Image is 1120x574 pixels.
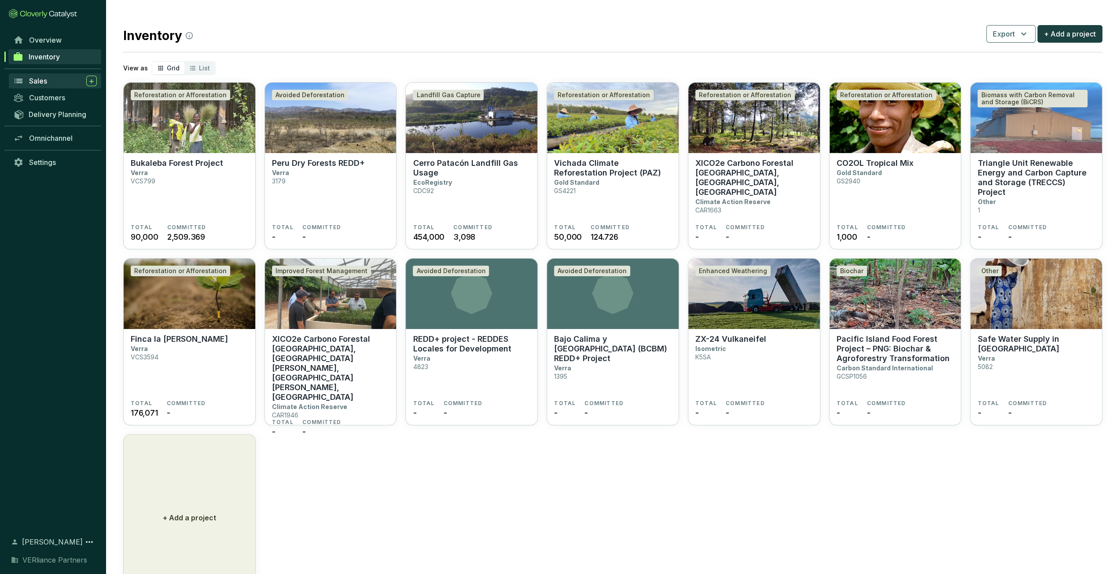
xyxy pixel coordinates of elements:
[970,83,1102,153] img: Triangle Unit Renewable Energy and Carbon Capture and Storage (TRECCS) Project
[272,90,348,100] div: Avoided Deforestation
[413,224,434,231] span: TOTAL
[29,134,73,143] span: Omnichannel
[1008,407,1011,419] span: -
[264,82,397,249] a: Peru Dry Forests REDD+Avoided DeforestationPeru Dry Forests REDD+Verra3179TOTAL-COMMITTED-
[695,198,771,205] p: Climate Action Reserve
[272,224,294,231] span: TOTAL
[977,198,995,205] p: Other
[167,231,205,243] span: 2,509.369
[993,29,1015,39] span: Export
[29,93,65,102] span: Customers
[837,364,933,372] p: Carbon Standard International
[591,224,630,231] span: COMMITTED
[272,419,294,426] span: TOTAL
[272,169,289,176] p: Verra
[829,258,962,425] a: Pacific Island Food Forest Project – PNG: Biochar & Agroforestry TransformationBiocharPacific Isl...
[9,33,101,48] a: Overview
[547,83,679,153] img: Vichada Climate Reforestation Project (PAZ)
[265,259,397,329] img: XICO2e Carbono Forestal Ejido Noh Bec, Municipio de Felipe Carrillo Puerto, Estado de Quintana Ro...
[547,258,679,425] a: Avoided DeforestationBajo Calima y [GEOGRAPHIC_DATA] (BCBM) REDD+ ProjectVerra1395TOTAL-COMMITTED-
[131,231,158,243] span: 90,000
[131,177,155,185] p: VCS799
[151,61,216,75] div: segmented control
[131,266,230,276] div: Reforestation or Afforestation
[264,258,397,425] a: XICO2e Carbono Forestal Ejido Noh Bec, Municipio de Felipe Carrillo Puerto, Estado de Quintana Ro...
[695,158,813,197] p: XICO2e Carbono Forestal [GEOGRAPHIC_DATA], [GEOGRAPHIC_DATA], [GEOGRAPHIC_DATA]
[837,400,858,407] span: TOTAL
[1037,25,1102,43] button: + Add a project
[554,407,558,419] span: -
[695,206,721,214] p: CAR1663
[413,179,452,186] p: EcoRegistry
[837,334,954,363] p: Pacific Island Food Forest Project – PNG: Biochar & Agroforestry Transformation
[977,90,1087,107] div: Biomass with Carbon Removal and Storage (BiCRS)
[970,259,1102,329] img: Safe Water Supply in Zambia
[167,64,180,72] span: Grid
[131,400,152,407] span: TOTAL
[272,266,371,276] div: Improved Forest Management
[124,259,255,329] img: Finca la Paz II
[22,537,83,547] span: [PERSON_NAME]
[443,407,447,419] span: -
[413,400,434,407] span: TOTAL
[977,266,1002,276] div: Other
[554,90,654,100] div: Reforestation or Afforestation
[413,90,484,100] div: Landfill Gas Capture
[554,224,576,231] span: TOTAL
[977,334,1095,354] p: Safe Water Supply in [GEOGRAPHIC_DATA]
[837,231,857,243] span: 1,000
[405,258,538,425] a: Avoided DeforestationREDD+ project - REDDES Locales for DevelopmentVerra4823TOTAL-COMMITTED-
[131,334,228,344] p: Finca la [PERSON_NAME]
[123,258,256,425] a: Finca la Paz IIReforestation or AfforestationFinca la [PERSON_NAME]VerraVCS3594TOTAL176,071COMMIT...
[837,177,860,185] p: GS2940
[29,36,62,44] span: Overview
[867,407,870,419] span: -
[554,373,567,380] p: 1395
[837,407,840,419] span: -
[554,231,582,243] span: 50,000
[265,83,397,153] img: Peru Dry Forests REDD+
[695,231,699,243] span: -
[453,224,492,231] span: COMMITTED
[695,266,771,276] div: Enhanced Weathering
[554,400,576,407] span: TOTAL
[829,82,962,249] a: CO2OL Tropical MixReforestation or AfforestationCO2OL Tropical MixGold StandardGS2940TOTAL1,000CO...
[554,158,672,178] p: Vichada Climate Reforestation Project (PAZ)
[443,400,482,407] span: COMMITTED
[167,400,206,407] span: COMMITTED
[554,266,630,276] div: Avoided Deforestation
[272,426,275,438] span: -
[554,179,599,186] p: Gold Standard
[837,158,914,168] p: CO2OL Tropical Mix
[837,373,867,380] p: GCSP1056
[726,224,765,231] span: COMMITTED
[695,407,699,419] span: -
[302,426,306,438] span: -
[413,158,530,178] p: Cerro Patacón Landfill Gas Usage
[837,169,882,176] p: Gold Standard
[830,83,961,153] img: CO2OL Tropical Mix
[406,83,537,153] img: Cerro Patacón Landfill Gas Usage
[29,52,60,61] span: Inventory
[977,407,981,419] span: -
[9,155,101,170] a: Settings
[9,131,101,146] a: Omnichannel
[695,353,711,361] p: K5SA
[970,82,1102,249] a: Triangle Unit Renewable Energy and Carbon Capture and Storage (TRECCS) ProjectBiomass with Carbon...
[163,512,216,523] p: + Add a project
[131,169,148,176] p: Verra
[695,224,717,231] span: TOTAL
[302,224,342,231] span: COMMITTED
[695,334,766,344] p: ZX-24 Vulkaneifel
[977,355,995,362] p: Verra
[413,187,433,194] p: CDC92
[272,231,275,243] span: -
[272,177,286,185] p: 3179
[977,158,1095,197] p: Triangle Unit Renewable Energy and Carbon Capture and Storage (TRECCS) Project
[554,187,576,194] p: GS4221
[591,231,618,243] span: 124.726
[547,82,679,249] a: Vichada Climate Reforestation Project (PAZ)Reforestation or AfforestationVichada Climate Reforest...
[688,82,820,249] a: XICO2e Carbono Forestal Ejido Pueblo Nuevo, Durango, MéxicoReforestation or AfforestationXICO2e C...
[131,224,152,231] span: TOTAL
[977,363,992,370] p: 5082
